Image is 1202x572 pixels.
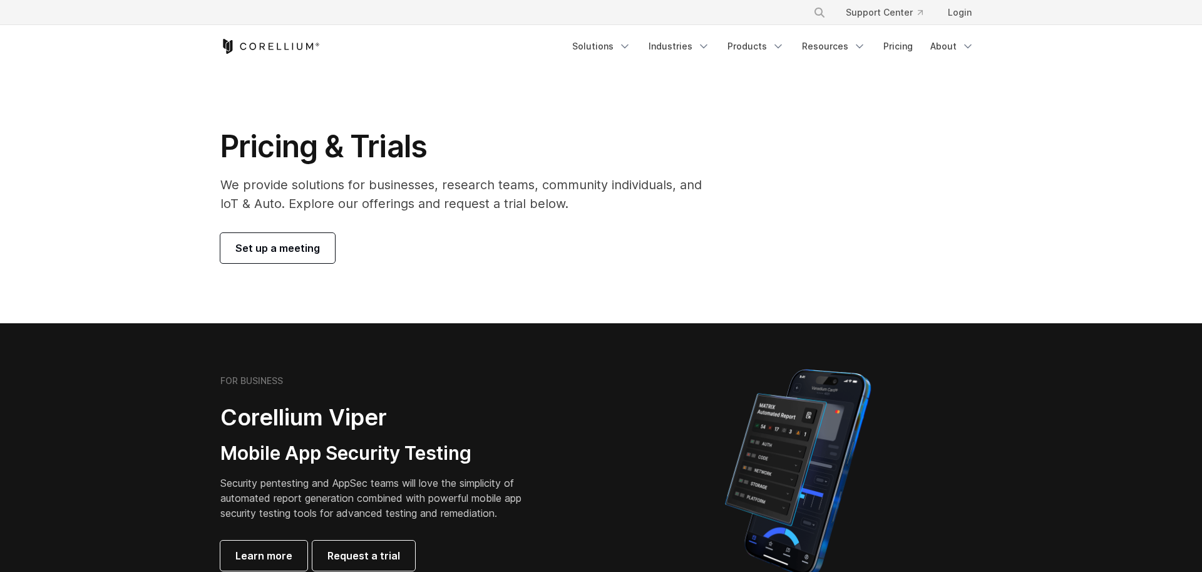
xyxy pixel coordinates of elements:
a: Login [938,1,982,24]
a: About [923,35,982,58]
h2: Corellium Viper [220,403,541,432]
h3: Mobile App Security Testing [220,442,541,465]
div: Navigation Menu [798,1,982,24]
a: Products [720,35,792,58]
p: We provide solutions for businesses, research teams, community individuals, and IoT & Auto. Explo... [220,175,719,213]
h6: FOR BUSINESS [220,375,283,387]
a: Set up a meeting [220,233,335,263]
a: Support Center [836,1,933,24]
a: Resources [794,35,873,58]
button: Search [808,1,831,24]
a: Corellium Home [220,39,320,54]
a: Industries [641,35,717,58]
span: Set up a meeting [235,241,320,256]
a: Solutions [565,35,639,58]
p: Security pentesting and AppSec teams will love the simplicity of automated report generation comb... [220,476,541,521]
a: Pricing [876,35,920,58]
a: Learn more [220,541,307,571]
span: Request a trial [327,548,400,563]
span: Learn more [235,548,292,563]
a: Request a trial [312,541,415,571]
h1: Pricing & Trials [220,128,719,165]
div: Navigation Menu [565,35,982,58]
